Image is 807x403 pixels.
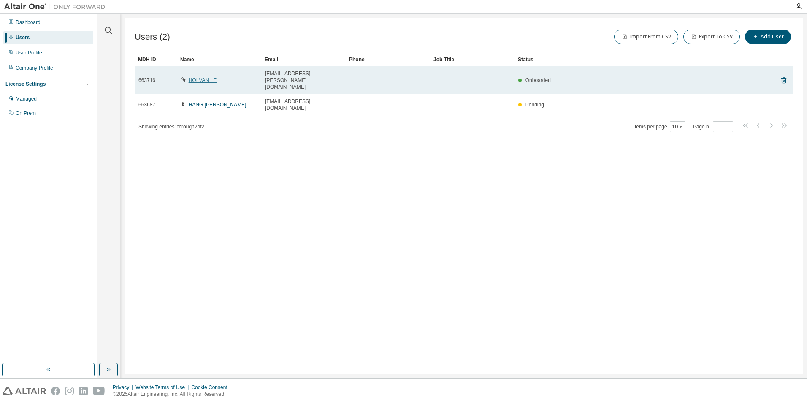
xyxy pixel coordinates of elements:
[745,30,791,44] button: Add User
[4,3,110,11] img: Altair One
[138,101,155,108] span: 663687
[189,102,246,108] a: HANG [PERSON_NAME]
[135,32,170,42] span: Users (2)
[135,384,191,391] div: Website Terms of Use
[433,53,511,66] div: Job Title
[138,124,204,130] span: Showing entries 1 through 2 of 2
[525,77,551,83] span: Onboarded
[16,95,37,102] div: Managed
[518,53,749,66] div: Status
[138,77,155,84] span: 663716
[349,53,427,66] div: Phone
[683,30,740,44] button: Export To CSV
[191,384,232,391] div: Cookie Consent
[138,53,173,66] div: MDH ID
[65,387,74,395] img: instagram.svg
[93,387,105,395] img: youtube.svg
[3,387,46,395] img: altair_logo.svg
[693,121,733,132] span: Page n.
[113,384,135,391] div: Privacy
[525,102,544,108] span: Pending
[16,110,36,117] div: On Prem
[189,77,217,83] a: HOI VAN LE
[16,19,41,26] div: Dashboard
[16,49,42,56] div: User Profile
[265,53,342,66] div: Email
[16,34,30,41] div: Users
[614,30,678,44] button: Import From CSV
[5,81,46,87] div: License Settings
[51,387,60,395] img: facebook.svg
[180,53,258,66] div: Name
[16,65,53,71] div: Company Profile
[634,121,685,132] span: Items per page
[79,387,88,395] img: linkedin.svg
[113,391,233,398] p: © 2025 Altair Engineering, Inc. All Rights Reserved.
[265,70,342,90] span: [EMAIL_ADDRESS][PERSON_NAME][DOMAIN_NAME]
[672,123,683,130] button: 10
[265,98,342,112] span: [EMAIL_ADDRESS][DOMAIN_NAME]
